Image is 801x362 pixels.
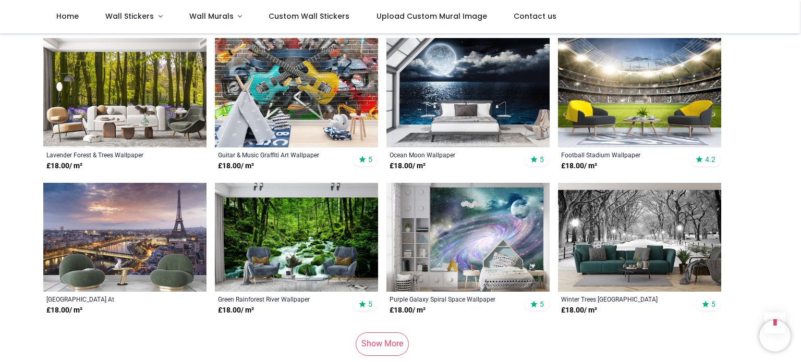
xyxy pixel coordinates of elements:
strong: £ 18.00 / m² [561,161,597,171]
span: Custom Wall Stickers [269,11,349,21]
strong: £ 18.00 / m² [218,305,254,316]
a: Winter Trees [GEOGRAPHIC_DATA] [US_STATE] Wallpaper [561,295,687,303]
span: 5 [540,155,544,164]
span: Wall Murals [189,11,234,21]
strong: £ 18.00 / m² [218,161,254,171]
a: Guitar & Music Graffiti Art Wallpaper [218,151,344,159]
span: Contact us [514,11,556,21]
iframe: Brevo live chat [759,320,791,352]
strong: £ 18.00 / m² [390,161,426,171]
span: 5 [540,299,544,309]
span: Home [56,11,79,21]
span: Upload Custom Mural Image [377,11,487,21]
img: Guitar & Music Graffiti Art Wall Mural Wallpaper [215,38,378,147]
a: Football Stadium Wallpaper [561,151,687,159]
span: 5 [368,299,372,309]
img: Green Rainforest River Wall Mural Wallpaper [215,183,378,292]
img: Purple Galaxy Spiral Space Wall Mural Wallpaper [386,183,550,292]
strong: £ 18.00 / m² [561,305,597,316]
img: Eiffel Tower At Sunset Paris Wall Mural Wallpaper [43,183,207,292]
a: Show More [356,332,409,355]
span: Wall Stickers [105,11,154,21]
strong: £ 18.00 / m² [46,305,82,316]
strong: £ 18.00 / m² [46,161,82,171]
img: Ocean Moon Wall Mural Wallpaper [386,38,550,147]
a: Purple Galaxy Spiral Space Wallpaper [390,295,515,303]
a: Lavender Forest & Trees Wallpaper [46,151,172,159]
img: Lavender Forest & Trees Wall Mural Wallpaper [43,38,207,147]
span: 5 [711,299,715,309]
img: Football Stadium Wall Mural Wallpaper [558,38,721,147]
strong: £ 18.00 / m² [390,305,426,316]
span: 4.2 [705,155,715,164]
a: [GEOGRAPHIC_DATA] At [GEOGRAPHIC_DATA] Wallpaper [46,295,172,303]
img: Winter Trees Central Park New York Wall Mural Wallpaper [558,183,721,292]
span: 5 [368,155,372,164]
a: Green Rainforest River Wallpaper [218,295,344,303]
a: Ocean Moon Wallpaper [390,151,515,159]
